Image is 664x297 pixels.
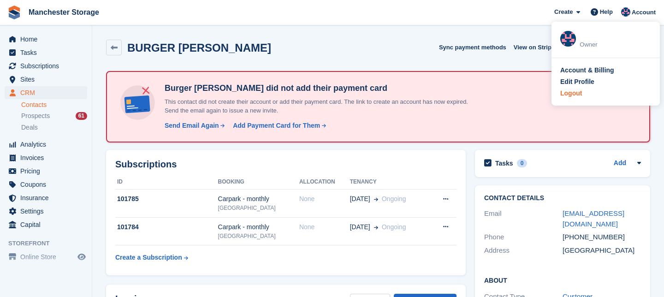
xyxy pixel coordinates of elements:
[600,7,613,17] span: Help
[115,222,218,232] div: 101784
[560,89,582,98] div: Logout
[5,86,87,99] a: menu
[580,40,651,49] div: Owner
[5,151,87,164] a: menu
[76,251,87,262] a: Preview store
[614,158,626,169] a: Add
[5,59,87,72] a: menu
[514,43,555,52] span: View on Stripe
[484,232,563,243] div: Phone
[218,204,299,212] div: [GEOGRAPHIC_DATA]
[218,175,299,190] th: Booking
[495,159,513,167] h2: Tasks
[20,205,76,218] span: Settings
[20,59,76,72] span: Subscriptions
[20,86,76,99] span: CRM
[5,33,87,46] a: menu
[20,191,76,204] span: Insurance
[25,5,103,20] a: Manchester Storage
[20,46,76,59] span: Tasks
[484,275,641,285] h2: About
[382,223,406,231] span: Ongoing
[118,83,157,122] img: no-card-linked-e7822e413c904bf8b177c4d89f31251c4716f9871600ec3ca5bfc59e148c83f4.svg
[5,218,87,231] a: menu
[484,195,641,202] h2: Contact Details
[233,121,320,131] div: Add Payment Card for Them
[20,250,76,263] span: Online Store
[115,194,218,204] div: 101785
[21,101,87,109] a: Contacts
[161,97,484,115] p: This contact did not create their account or add their payment card. The link to create an accoun...
[350,222,370,232] span: [DATE]
[560,77,594,87] div: Edit Profile
[5,250,87,263] a: menu
[115,159,456,170] h2: Subscriptions
[510,40,566,55] a: View on Stripe
[76,112,87,120] div: 61
[218,222,299,232] div: Carpark - monthly
[484,245,563,256] div: Address
[21,123,38,132] span: Deals
[560,77,651,87] a: Edit Profile
[115,175,218,190] th: ID
[5,165,87,178] a: menu
[299,175,350,190] th: Allocation
[563,245,641,256] div: [GEOGRAPHIC_DATA]
[20,73,76,86] span: Sites
[517,159,528,167] div: 0
[554,7,573,17] span: Create
[218,194,299,204] div: Carpark - monthly
[5,73,87,86] a: menu
[560,89,651,98] a: Logout
[5,205,87,218] a: menu
[484,208,563,229] div: Email
[560,65,614,75] div: Account & Billing
[382,195,406,202] span: Ongoing
[5,178,87,191] a: menu
[563,209,624,228] a: [EMAIL_ADDRESS][DOMAIN_NAME]
[165,121,219,131] div: Send Email Again
[20,151,76,164] span: Invoices
[115,249,188,266] a: Create a Subscription
[115,253,182,262] div: Create a Subscription
[218,232,299,240] div: [GEOGRAPHIC_DATA]
[20,33,76,46] span: Home
[20,218,76,231] span: Capital
[560,65,651,75] a: Account & Billing
[8,239,92,248] span: Storefront
[161,83,484,94] h4: Burger [PERSON_NAME] did not add their payment card
[20,178,76,191] span: Coupons
[5,46,87,59] a: menu
[439,40,506,55] button: Sync payment methods
[20,165,76,178] span: Pricing
[21,111,87,121] a: Prospects 61
[563,232,641,243] div: [PHONE_NUMBER]
[21,123,87,132] a: Deals
[127,42,271,54] h2: BURGER [PERSON_NAME]
[5,191,87,204] a: menu
[299,194,350,204] div: None
[229,121,327,131] a: Add Payment Card for Them
[632,8,656,17] span: Account
[299,222,350,232] div: None
[5,138,87,151] a: menu
[350,175,429,190] th: Tenancy
[7,6,21,19] img: stora-icon-8386f47178a22dfd0bd8f6a31ec36ba5ce8667c1dd55bd0f319d3a0aa187defe.svg
[21,112,50,120] span: Prospects
[20,138,76,151] span: Analytics
[350,194,370,204] span: [DATE]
